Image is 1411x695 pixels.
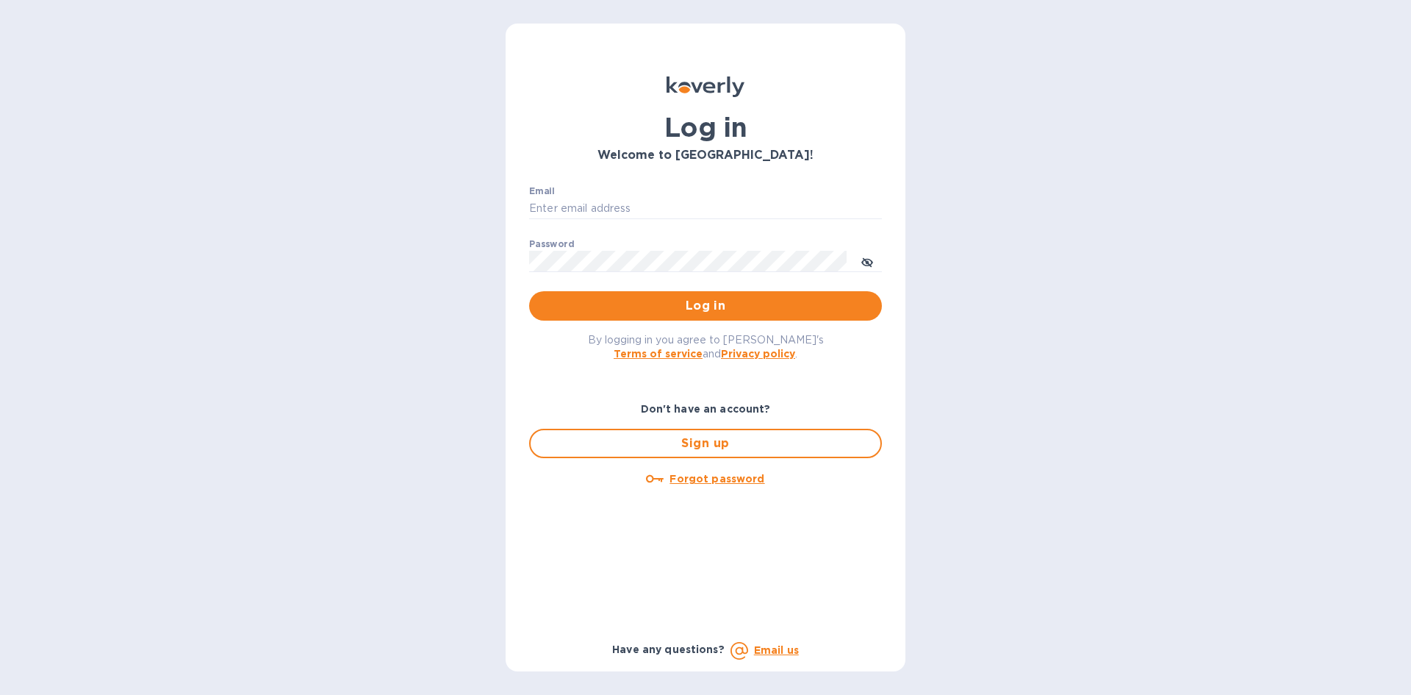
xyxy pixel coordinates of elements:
[529,291,882,321] button: Log in
[612,644,725,655] b: Have any questions?
[667,76,744,97] img: Koverly
[529,187,555,196] label: Email
[614,348,703,360] a: Terms of service
[852,246,882,276] button: toggle password visibility
[754,644,799,656] a: Email us
[721,348,795,360] a: Privacy policy
[529,240,574,249] label: Password
[541,297,870,315] span: Log in
[588,334,824,360] span: By logging in you agree to [PERSON_NAME]'s and .
[529,198,882,220] input: Enter email address
[529,112,882,143] h1: Log in
[529,429,882,458] button: Sign up
[529,149,882,163] h3: Welcome to [GEOGRAPHIC_DATA]!
[669,473,764,485] u: Forgot password
[641,403,771,415] b: Don't have an account?
[542,435,869,452] span: Sign up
